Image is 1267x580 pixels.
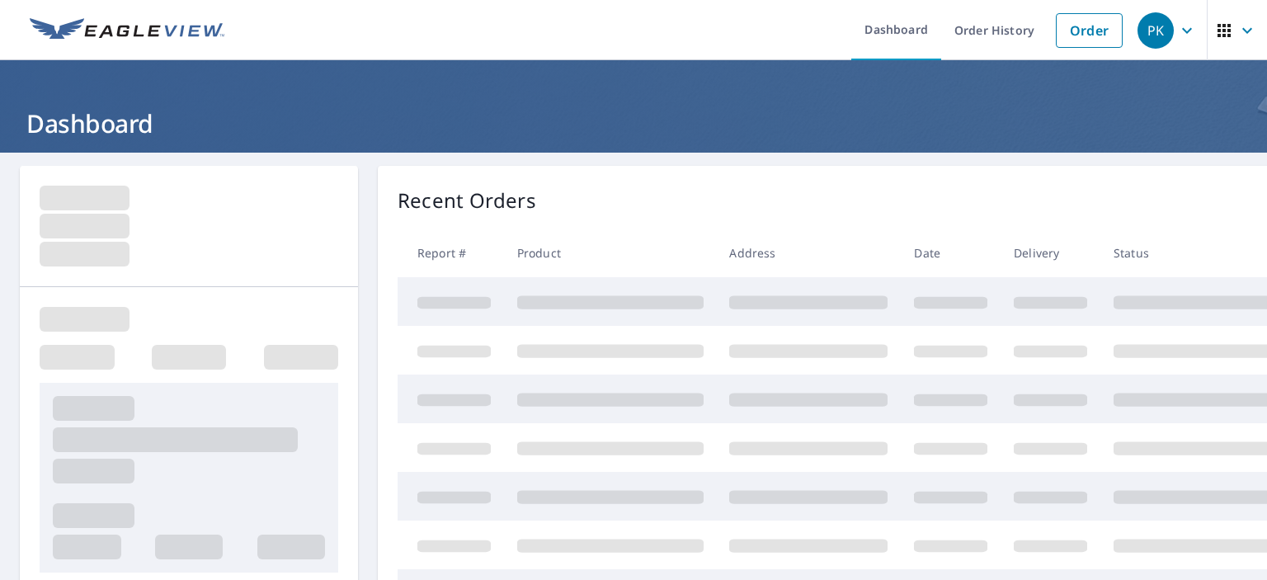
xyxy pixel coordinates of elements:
[1001,229,1100,277] th: Delivery
[398,229,504,277] th: Report #
[504,229,717,277] th: Product
[30,18,224,43] img: EV Logo
[901,229,1001,277] th: Date
[1056,13,1123,48] a: Order
[398,186,536,215] p: Recent Orders
[1137,12,1174,49] div: PK
[716,229,901,277] th: Address
[20,106,1247,140] h1: Dashboard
